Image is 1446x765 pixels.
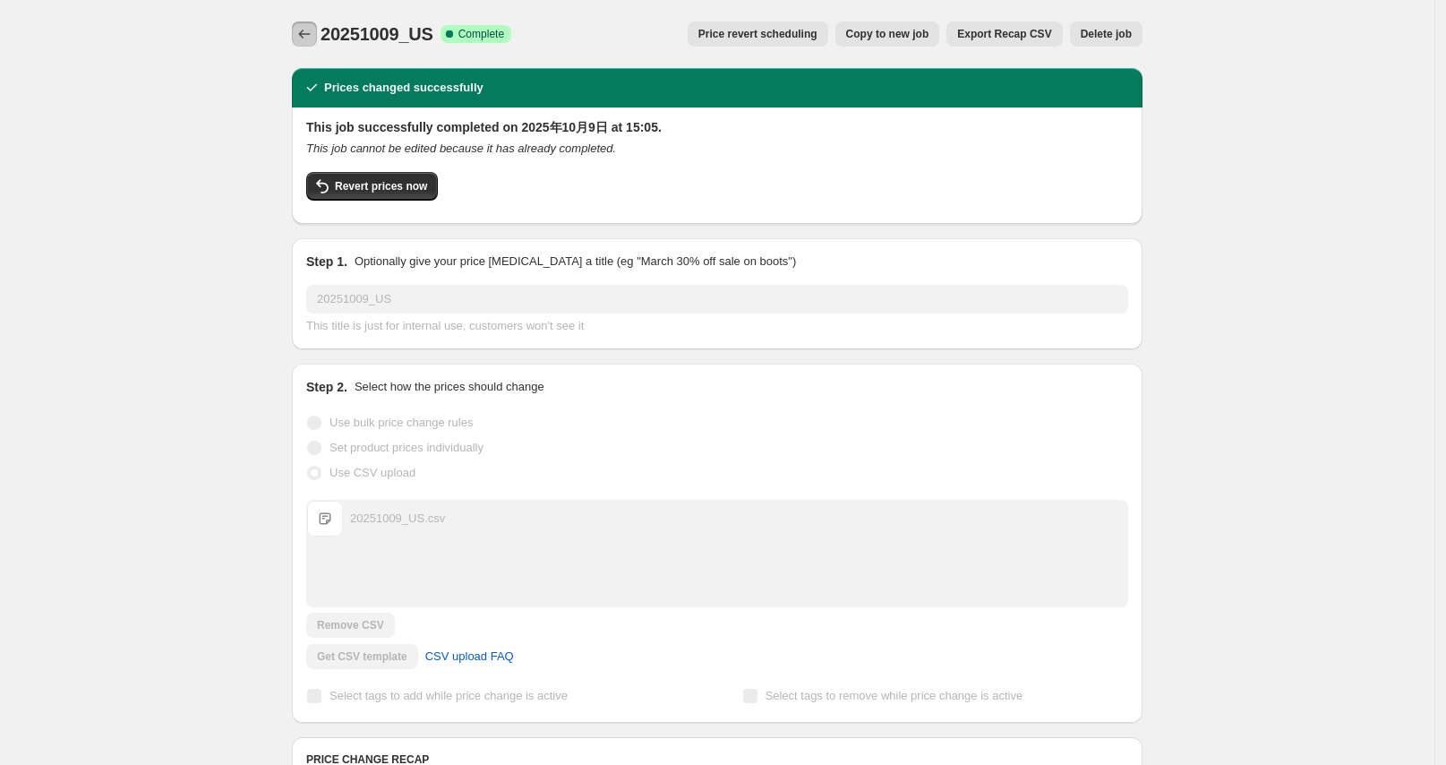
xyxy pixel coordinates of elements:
span: This title is just for internal use, customers won't see it [306,319,584,332]
span: Set product prices individually [329,441,483,454]
span: Delete job [1081,27,1132,41]
p: Optionally give your price [MEDICAL_DATA] a title (eg "March 30% off sale on boots") [355,253,796,271]
i: This job cannot be edited because it has already completed. [306,142,616,155]
h2: Step 2. [306,378,347,396]
h2: Step 1. [306,253,347,271]
span: Export Recap CSV [957,27,1051,41]
a: CSV upload FAQ [415,642,525,671]
h2: Prices changed successfully [324,79,483,97]
button: Revert prices now [306,172,438,201]
div: 20251009_US.csv [350,510,445,528]
span: Use CSV upload [329,466,415,479]
button: Delete job [1070,21,1142,47]
p: Select how the prices should change [355,378,544,396]
h2: This job successfully completed on 2025年10月9日 at 15:05. [306,118,1128,136]
span: Revert prices now [335,179,427,193]
span: CSV upload FAQ [425,648,514,666]
button: Export Recap CSV [946,21,1062,47]
input: 30% off holiday sale [306,285,1128,314]
span: Select tags to remove while price change is active [766,689,1023,702]
button: Price revert scheduling [688,21,828,47]
span: Complete [458,27,504,41]
button: Price change jobs [292,21,317,47]
span: 20251009_US [321,24,433,44]
span: Select tags to add while price change is active [329,689,568,702]
span: Price revert scheduling [698,27,817,41]
button: Copy to new job [835,21,940,47]
span: Use bulk price change rules [329,416,473,429]
span: Copy to new job [846,27,929,41]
